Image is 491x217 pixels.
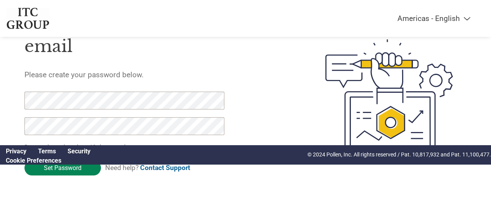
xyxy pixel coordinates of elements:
input: Set Password [24,160,101,175]
a: Privacy [6,148,26,155]
a: Contact Support [140,164,190,172]
p: Password must be at least 12 characters long [24,143,226,151]
p: © 2024 Pollen, Inc. All rights reserved / Pat. 10,817,932 and Pat. 11,100,477. [307,151,491,159]
h5: Please create your password below. [24,70,290,79]
a: Security [68,148,90,155]
span: Need help? [105,164,190,172]
a: Terms [38,148,56,155]
img: ITC Group [6,8,50,29]
a: Cookie Preferences, opens a dedicated popup modal window [6,157,61,164]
